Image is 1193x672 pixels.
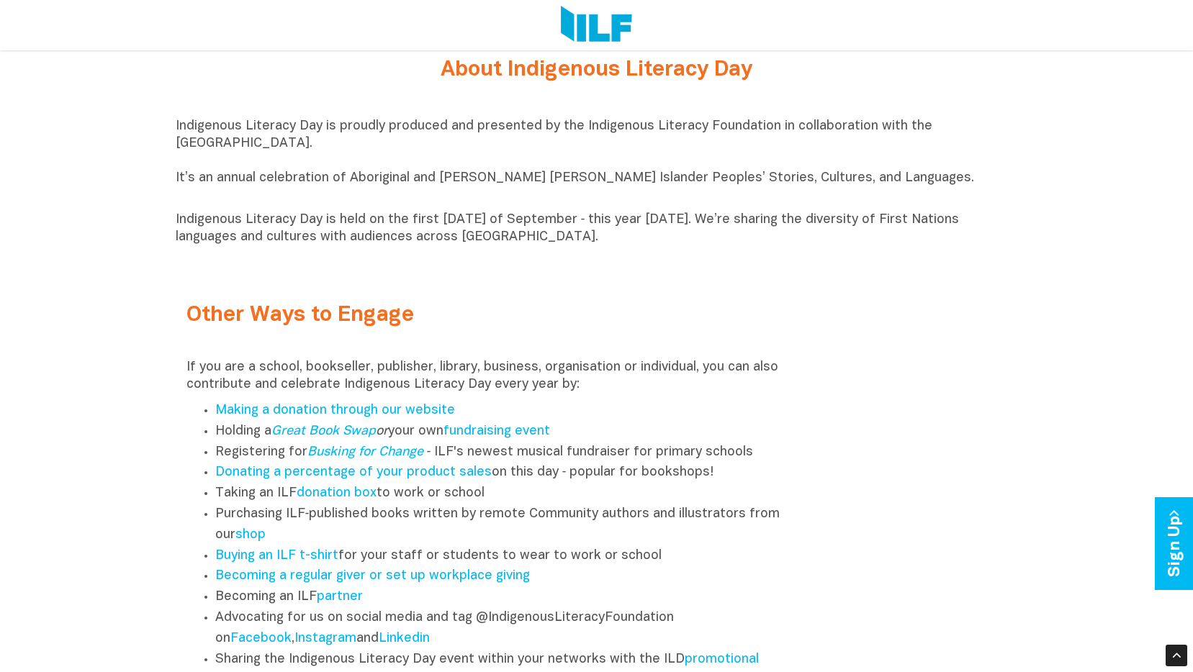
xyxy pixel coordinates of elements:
h2: Other Ways to Engage [186,304,797,327]
div: Scroll Back to Top [1166,645,1187,666]
a: Instagram [294,632,356,645]
p: If you are a school, bookseller, publisher, library, business, organisation or individual, you ca... [186,359,797,394]
li: Advocating for us on social media and tag @IndigenousLiteracyFoundation on , and [215,608,797,650]
a: Buying an ILF t-shirt [215,550,338,562]
em: or [271,425,388,437]
p: Indigenous Literacy Day is proudly produced and presented by the Indigenous Literacy Foundation i... [176,118,1018,204]
img: Logo [561,6,632,45]
li: Becoming an ILF [215,587,797,608]
a: Busking for Change [307,446,423,458]
a: Great Book Swap [271,425,376,437]
a: Facebook [230,632,292,645]
a: partner [317,591,363,603]
li: Purchasing ILF‑published books written by remote Community authors and illustrators from our [215,504,797,546]
p: Indigenous Literacy Day is held on the first [DATE] of September ‑ this year [DATE]. We’re sharin... [176,212,1018,246]
li: Taking an ILF to work or school [215,483,797,504]
h2: About Indigenous Literacy Day [327,58,867,82]
a: Making a donation through our website [215,404,455,417]
a: donation box [297,487,377,499]
a: fundraising event [444,425,550,437]
li: Registering for ‑ ILF's newest musical fundraiser for primary schools [215,442,797,463]
a: Linkedin [379,632,430,645]
li: Holding a your own [215,422,797,442]
a: shop [235,529,266,541]
a: Becoming a regular giver or set up workplace giving [215,570,530,582]
li: on this day ‑ popular for bookshops! [215,463,797,483]
li: for your staff or students to wear to work or school [215,546,797,567]
a: Donating a percentage of your product sales [215,466,492,478]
